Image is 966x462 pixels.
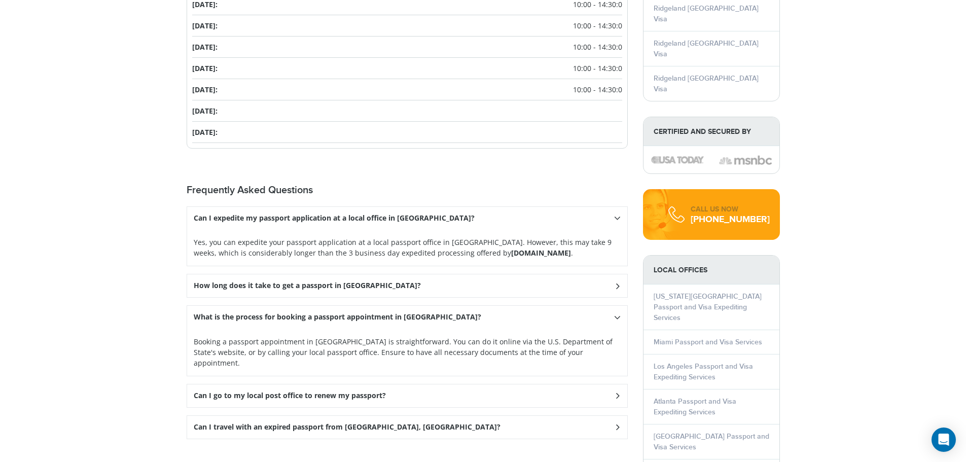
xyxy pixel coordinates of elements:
div: Open Intercom Messenger [932,428,956,452]
span: 10:00 - 14:30:0 [573,63,622,74]
p: Yes, you can expedite your passport application at a local passport office in [GEOGRAPHIC_DATA]. ... [194,237,621,258]
span: 10:00 - 14:30:0 [573,20,622,31]
div: CALL US NOW [691,204,770,215]
h2: Frequently Asked Questions [187,184,628,196]
h3: Can I expedite my passport application at a local office in [GEOGRAPHIC_DATA]? [194,214,475,223]
li: [DATE]: [192,58,622,79]
li: [DATE]: [192,79,622,100]
li: [DATE]: [192,100,622,122]
h3: What is the process for booking a passport appointment in [GEOGRAPHIC_DATA]? [194,313,481,322]
span: 10:00 - 14:30:0 [573,42,622,52]
img: image description [651,156,704,163]
a: [GEOGRAPHIC_DATA] Passport and Visa Services [654,432,769,451]
a: Atlanta Passport and Visa Expediting Services [654,397,736,416]
div: [PHONE_NUMBER] [691,215,770,225]
span: 10:00 - 14:30:0 [573,84,622,95]
p: Booking a passport appointment in [GEOGRAPHIC_DATA] is straightforward. You can do it online via ... [194,336,621,368]
strong: Certified and Secured by [643,117,779,146]
a: Ridgeland [GEOGRAPHIC_DATA] Visa [654,74,759,93]
a: Ridgeland [GEOGRAPHIC_DATA] Visa [654,39,759,58]
h3: How long does it take to get a passport in [GEOGRAPHIC_DATA]? [194,281,421,290]
li: [DATE]: [192,37,622,58]
h3: Can I travel with an expired passport from [GEOGRAPHIC_DATA], [GEOGRAPHIC_DATA]? [194,423,500,432]
a: Ridgeland [GEOGRAPHIC_DATA] Visa [654,4,759,23]
a: Miami Passport and Visa Services [654,338,762,346]
a: Los Angeles Passport and Visa Expediting Services [654,362,753,381]
strong: [DOMAIN_NAME] [511,248,571,258]
a: [US_STATE][GEOGRAPHIC_DATA] Passport and Visa Expediting Services [654,292,762,322]
strong: LOCAL OFFICES [643,256,779,285]
h3: Can I go to my local post office to renew my passport? [194,392,386,400]
li: [DATE]: [192,15,622,37]
img: image description [719,154,772,166]
li: [DATE]: [192,122,622,143]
